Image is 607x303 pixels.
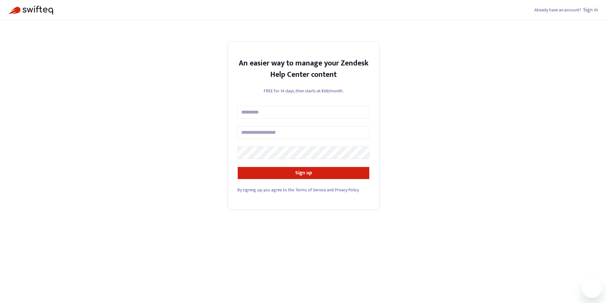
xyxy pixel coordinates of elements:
span: Already have an account? [534,6,581,14]
a: Terms of Service [296,186,326,194]
strong: An easier way to manage your Zendesk Help Center content [239,57,369,81]
button: Sign up [237,167,370,179]
iframe: Button to launch messaging window [582,278,602,298]
span: By signing up, you agree to the [237,186,294,194]
a: Sign in [583,6,598,14]
strong: Sign up [295,169,312,177]
img: Swifteq [9,6,53,15]
p: FREE for 14 days, then starts at €69/month. [237,88,370,94]
a: Privacy Policy [335,186,359,194]
div: and [237,187,370,193]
